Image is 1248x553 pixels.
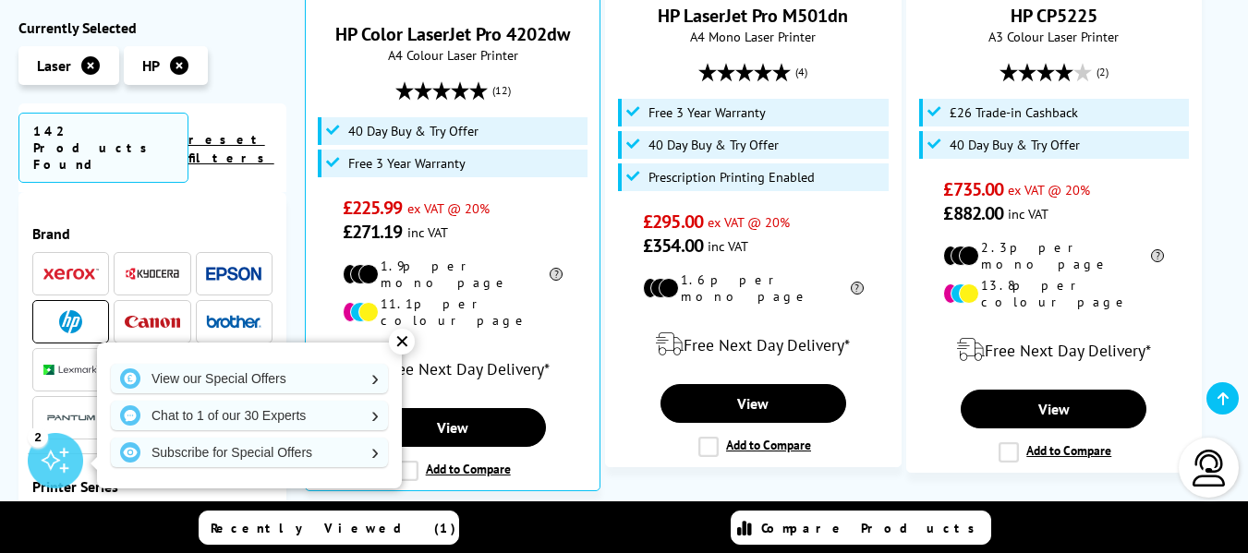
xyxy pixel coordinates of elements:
a: Recently Viewed (1) [199,511,459,545]
span: (2) [1097,54,1109,90]
a: Brother [206,310,261,333]
div: modal_delivery [916,324,1192,376]
div: 2 [28,427,48,447]
div: Currently Selected [18,18,286,37]
label: Add to Compare [999,442,1111,463]
span: (4) [795,54,807,90]
li: 1.6p per mono page [643,271,864,305]
span: inc VAT [708,237,748,255]
a: View [660,384,846,423]
img: Xerox [43,268,99,281]
span: (12) [492,73,511,108]
span: ex VAT @ 20% [407,199,490,217]
span: £354.00 [643,234,703,258]
a: HP CP5225 [1011,4,1097,28]
span: inc VAT [1008,205,1048,222]
a: Subscribe for Special Offers [111,438,388,467]
span: Free 3 Year Warranty [648,105,766,120]
span: 40 Day Buy & Try Offer [348,124,479,138]
div: modal_delivery [315,343,590,394]
span: Prescription Printing Enabled [648,170,815,185]
span: A4 Colour Laser Printer [315,46,590,64]
img: Canon [125,316,180,328]
img: Epson [206,267,261,281]
span: Compare Products [761,520,985,536]
img: user-headset-light.svg [1191,450,1228,487]
span: £882.00 [943,201,1003,225]
span: ex VAT @ 20% [1008,181,1090,198]
a: Xerox [43,262,99,285]
a: reset filters [188,131,274,166]
img: Lexmark [43,365,99,376]
a: Lexmark [43,358,99,381]
a: View [360,408,546,447]
div: modal_delivery [615,319,891,370]
span: £271.19 [343,220,403,244]
span: 142 Products Found [18,113,188,183]
a: Epson [206,262,261,285]
a: View [961,390,1146,428]
span: Brand [32,224,273,243]
img: Brother [206,315,261,328]
a: Compare Products [731,511,991,545]
li: 2.3p per mono page [943,239,1164,272]
div: ✕ [389,329,415,355]
span: 40 Day Buy & Try Offer [648,138,779,152]
span: ex VAT @ 20% [708,213,790,231]
span: A3 Colour Laser Printer [916,28,1192,45]
a: Chat to 1 of our 30 Experts [111,401,388,430]
img: HP [59,310,82,333]
a: View our Special Offers [111,364,388,393]
li: 11.1p per colour page [343,295,563,329]
img: Pantum [43,407,99,429]
span: inc VAT [407,223,448,241]
li: 13.8p per colour page [943,277,1164,310]
span: £225.99 [343,196,403,220]
span: 40 Day Buy & Try Offer [950,138,1080,152]
label: Add to Compare [398,461,511,481]
span: HP [142,56,160,75]
a: Canon [125,310,180,333]
a: HP Color LaserJet Pro 4202dw [335,22,570,46]
li: 1.9p per mono page [343,258,563,291]
label: Add to Compare [698,437,811,457]
span: Recently Viewed (1) [211,520,456,536]
a: HP LaserJet Pro M501dn [658,4,848,28]
span: Free 3 Year Warranty [348,156,466,171]
span: £26 Trade-in Cashback [950,105,1078,120]
span: Laser [37,56,71,75]
a: HP [43,310,99,333]
span: £295.00 [643,210,703,234]
img: Kyocera [125,267,180,281]
span: £735.00 [943,177,1003,201]
span: A4 Mono Laser Printer [615,28,891,45]
a: Kyocera [125,262,180,285]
